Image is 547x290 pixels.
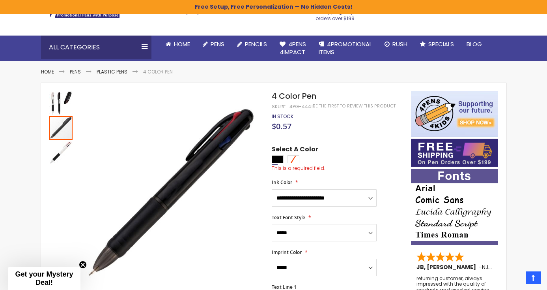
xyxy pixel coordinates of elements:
span: Ink Color [272,179,292,186]
span: Rush [392,40,407,48]
span: NJ [482,263,492,271]
span: Pencils [245,40,267,48]
img: 4 Color Pen [49,141,73,164]
a: Home [159,36,196,53]
img: 4 Color Pen [81,102,261,283]
div: Get your Mystery Deal!Close teaser [8,267,80,290]
a: Top [526,271,541,284]
span: 4PROMOTIONAL ITEMS [319,40,372,56]
a: Rush [378,36,414,53]
span: Specials [428,40,454,48]
span: 4Pens 4impact [280,40,306,56]
img: 4 Color Pen [49,92,73,115]
li: 4 Color Pen [143,69,173,75]
a: Pens [70,68,81,75]
strong: SKU [272,103,286,110]
span: Imprint Color [272,249,302,256]
div: Black [272,155,284,163]
a: Specials [414,36,460,53]
span: In stock [272,113,293,120]
a: 4Pens4impact [273,36,312,61]
div: All Categories [41,36,151,59]
div: 4 Color Pen [49,115,73,140]
span: 4 Color Pen [272,90,316,102]
span: Pens [211,40,224,48]
span: Get your Mystery Deal! [15,270,73,286]
a: Pencils [231,36,273,53]
img: font-personalization-examples [411,169,498,245]
a: Blog [460,36,488,53]
a: Plastic Pens [97,68,127,75]
a: Pens [196,36,231,53]
div: 4PG-4441 [289,104,313,110]
a: Home [41,68,54,75]
span: Text Font Style [272,214,305,221]
div: Availability [272,113,293,120]
img: Free shipping on orders over $199 [411,139,498,167]
div: This is a required field. [272,165,403,171]
div: 4 Color Pen [49,91,73,115]
span: $0.57 [272,121,291,132]
span: Blog [467,40,482,48]
span: JB, [PERSON_NAME] [416,263,479,271]
img: 4pens 4 kids [411,91,498,137]
button: Close teaser [79,261,87,269]
span: Home [174,40,190,48]
a: 4PROMOTIONALITEMS [312,36,378,61]
span: Select A Color [272,145,318,156]
a: Be the first to review this product [313,103,396,109]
